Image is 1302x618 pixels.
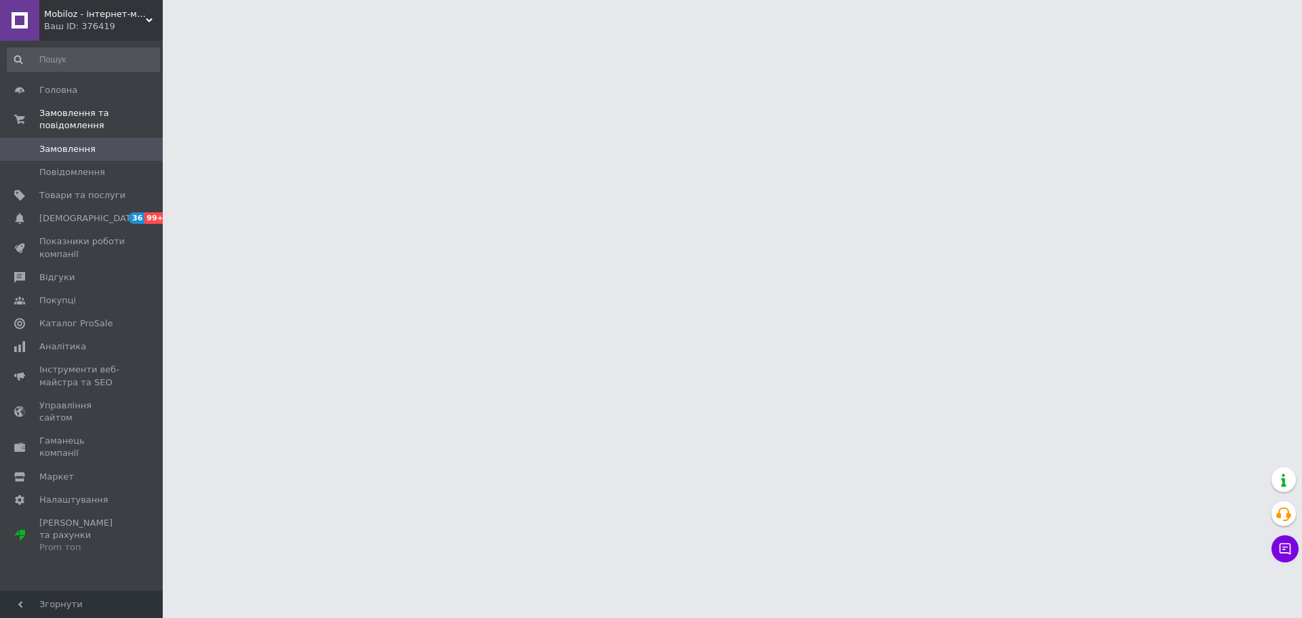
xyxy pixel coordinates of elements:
[39,341,86,353] span: Аналітика
[39,435,125,459] span: Гаманець компанії
[39,271,75,284] span: Відгуки
[39,471,74,483] span: Маркет
[39,166,105,178] span: Повідомлення
[44,8,146,20] span: Mobiloz - інтернет-магазин Мобілоз
[39,107,163,132] span: Замовлення та повідомлення
[39,294,76,307] span: Покупці
[39,517,125,554] span: [PERSON_NAME] та рахунки
[7,47,160,72] input: Пошук
[39,541,125,554] div: Prom топ
[39,364,125,388] span: Інструменти веб-майстра та SEO
[44,20,163,33] div: Ваш ID: 376419
[39,212,140,225] span: [DEMOGRAPHIC_DATA]
[144,212,167,224] span: 99+
[39,494,108,506] span: Налаштування
[39,84,77,96] span: Головна
[39,235,125,260] span: Показники роботи компанії
[1271,535,1299,562] button: Чат з покупцем
[39,189,125,201] span: Товари та послуги
[39,400,125,424] span: Управління сайтом
[129,212,144,224] span: 36
[39,317,113,330] span: Каталог ProSale
[39,143,96,155] span: Замовлення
